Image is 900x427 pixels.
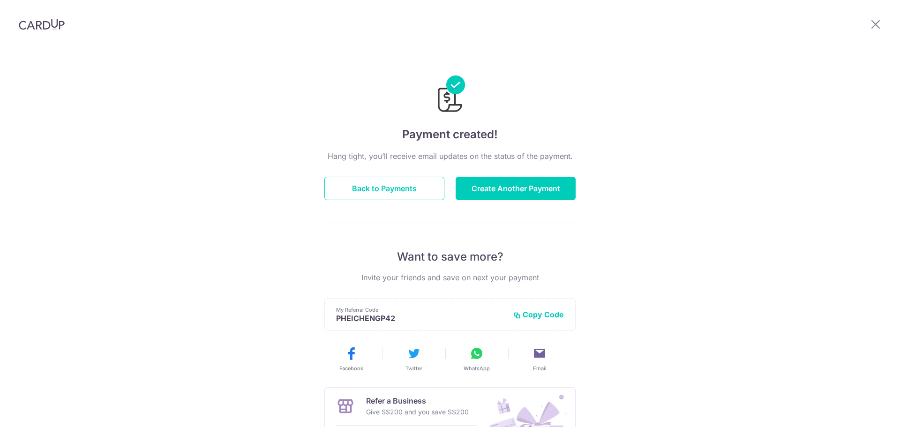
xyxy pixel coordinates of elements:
[456,177,576,200] button: Create Another Payment
[324,249,576,264] p: Want to save more?
[19,19,65,30] img: CardUp
[512,346,567,372] button: Email
[435,75,465,115] img: Payments
[339,365,363,372] span: Facebook
[324,177,444,200] button: Back to Payments
[336,306,506,314] p: My Referral Code
[464,365,490,372] span: WhatsApp
[405,365,422,372] span: Twitter
[449,346,504,372] button: WhatsApp
[366,406,469,418] p: Give S$200 and you save S$200
[386,346,442,372] button: Twitter
[533,365,547,372] span: Email
[324,150,576,162] p: Hang tight, you’ll receive email updates on the status of the payment.
[336,314,506,323] p: PHEICHENGP42
[324,126,576,143] h4: Payment created!
[366,395,469,406] p: Refer a Business
[324,272,576,283] p: Invite your friends and save on next your payment
[513,310,564,319] button: Copy Code
[323,346,379,372] button: Facebook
